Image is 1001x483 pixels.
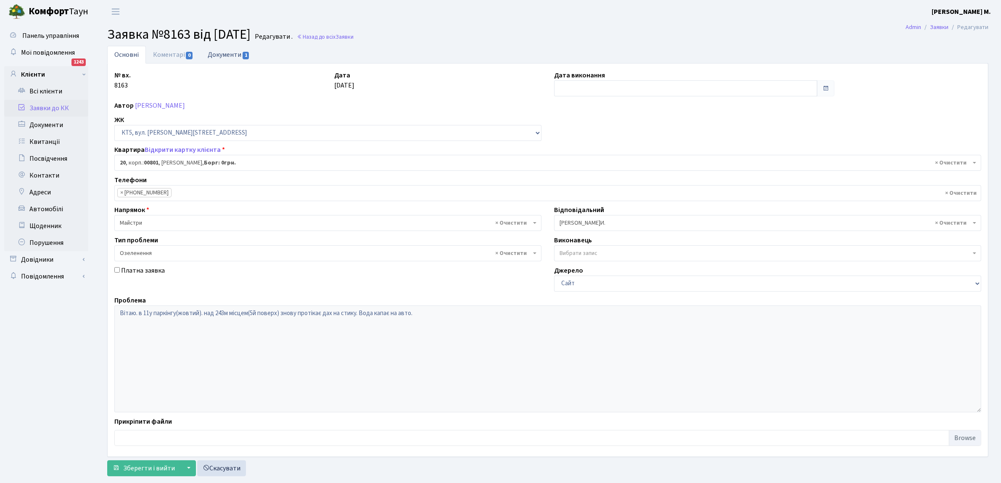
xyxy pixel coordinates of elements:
[117,188,172,197] li: (063) 058-90-45
[4,27,88,44] a: Панель управління
[554,215,981,231] span: Шурубалко В.И.
[114,205,149,215] label: Напрямок
[4,83,88,100] a: Всі клієнти
[114,175,147,185] label: Телефони
[4,167,88,184] a: Контакти
[120,159,126,167] b: 20
[932,7,991,16] b: [PERSON_NAME] М.
[114,101,134,111] label: Автор
[29,5,69,18] b: Комфорт
[120,219,531,227] span: Майстри
[560,249,597,257] span: Вибрати запис
[204,159,236,167] b: Борг: 0грн.
[4,66,88,83] a: Клієнти
[4,150,88,167] a: Посвідчення
[893,19,1001,36] nav: breadcrumb
[114,245,541,261] span: Озеленення
[328,70,548,96] div: [DATE]
[114,115,124,125] label: ЖК
[120,249,531,257] span: Озеленення
[114,145,225,155] label: Квартира
[144,159,158,167] b: 00801
[71,58,86,66] div: 1243
[114,155,981,171] span: <b>20</b>, корп.: <b>00801</b>, Обертюх Святослав Володимирович, <b>Борг: 0грн.</b>
[930,23,948,32] a: Заявки
[495,249,527,257] span: Видалити всі елементи
[22,31,79,40] span: Панель управління
[253,33,293,41] small: Редагувати .
[21,48,75,57] span: Мої повідомлення
[4,184,88,201] a: Адреси
[935,219,967,227] span: Видалити всі елементи
[560,219,971,227] span: Шурубалко В.И.
[554,205,604,215] label: Відповідальний
[948,23,988,32] li: Редагувати
[197,460,246,476] a: Скасувати
[186,52,193,59] span: 0
[4,268,88,285] a: Повідомлення
[4,117,88,133] a: Документи
[297,33,354,41] a: Назад до всіхЗаявки
[4,44,88,61] a: Мої повідомлення1243
[107,460,180,476] button: Зберегти і вийти
[932,7,991,17] a: [PERSON_NAME] М.
[334,70,350,80] label: Дата
[945,189,977,197] span: Видалити всі елементи
[105,5,126,19] button: Переключити навігацію
[114,295,146,305] label: Проблема
[8,3,25,20] img: logo.png
[135,101,185,110] a: [PERSON_NAME]
[935,159,967,167] span: Видалити всі елементи
[554,235,592,245] label: Виконавець
[554,70,605,80] label: Дата виконання
[4,234,88,251] a: Порушення
[120,159,971,167] span: <b>20</b>, корп.: <b>00801</b>, Обертюх Святослав Володимирович, <b>Борг: 0грн.</b>
[4,218,88,234] a: Щоденник
[4,133,88,150] a: Квитанції
[495,219,527,227] span: Видалити всі елементи
[114,70,131,80] label: № вх.
[107,46,146,64] a: Основні
[114,305,981,412] textarea: Вітаю. в 11у паркінгу(жовтий). над 243м місцем(5й поверх) знову протікає дах на стику. Вода капає...
[114,215,541,231] span: Майстри
[201,46,257,63] a: Документи
[123,464,175,473] span: Зберегти і вийти
[335,33,354,41] span: Заявки
[243,52,249,59] span: 1
[108,70,328,96] div: 8163
[554,265,583,276] label: Джерело
[120,188,123,197] span: ×
[114,417,172,427] label: Прикріпити файли
[146,46,201,64] a: Коментарі
[107,25,251,44] span: Заявка №8163 від [DATE]
[29,5,88,19] span: Таун
[114,235,158,245] label: Тип проблеми
[121,265,165,276] label: Платна заявка
[906,23,921,32] a: Admin
[4,201,88,218] a: Автомобілі
[4,100,88,117] a: Заявки до КК
[4,251,88,268] a: Довідники
[145,145,221,154] a: Відкрити картку клієнта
